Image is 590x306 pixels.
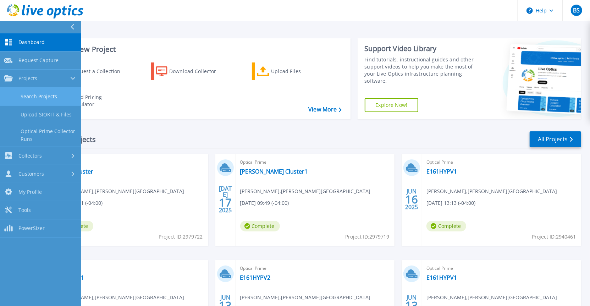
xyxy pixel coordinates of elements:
[159,233,203,241] span: Project ID: 2979722
[54,294,184,301] span: [PERSON_NAME] , [PERSON_NAME][GEOGRAPHIC_DATA]
[426,187,557,195] span: [PERSON_NAME] , [PERSON_NAME][GEOGRAPHIC_DATA]
[365,44,478,53] div: Support Video Library
[405,186,419,212] div: JUN 2025
[18,171,44,177] span: Customers
[71,64,127,78] div: Request a Collection
[252,62,331,80] a: Upload Files
[365,98,419,112] a: Explore Now!
[240,294,371,301] span: [PERSON_NAME] , [PERSON_NAME][GEOGRAPHIC_DATA]
[50,92,129,110] a: Cloud Pricing Calculator
[345,233,389,241] span: Project ID: 2979719
[54,264,204,272] span: Optical Prime
[18,75,37,82] span: Projects
[169,64,226,78] div: Download Collector
[54,158,204,166] span: Optical Prime
[50,62,129,80] a: Request a Collection
[240,158,391,166] span: Optical Prime
[426,264,577,272] span: Optical Prime
[18,39,45,45] span: Dashboard
[18,207,31,213] span: Tools
[406,196,418,202] span: 16
[18,225,45,231] span: PowerSizer
[426,158,577,166] span: Optical Prime
[18,57,59,64] span: Request Capture
[426,274,457,281] a: E161HYPV1
[18,153,42,159] span: Collectors
[54,187,184,195] span: [PERSON_NAME] , [PERSON_NAME][GEOGRAPHIC_DATA]
[532,233,576,241] span: Project ID: 2940461
[70,94,126,108] div: Cloud Pricing Calculator
[240,274,271,281] a: E161HYPV2
[530,131,581,147] a: All Projects
[151,62,230,80] a: Download Collector
[240,264,391,272] span: Optical Prime
[18,189,42,195] span: My Profile
[426,221,466,231] span: Complete
[365,56,478,84] div: Find tutorials, instructional guides and other support videos to help you make the most of your L...
[219,186,232,212] div: [DATE] 2025
[219,200,232,206] span: 17
[426,168,457,175] a: E161HYPV1
[240,187,371,195] span: [PERSON_NAME] , [PERSON_NAME][GEOGRAPHIC_DATA]
[308,106,341,113] a: View More
[50,45,341,53] h3: Start a New Project
[426,294,557,301] span: [PERSON_NAME] , [PERSON_NAME][GEOGRAPHIC_DATA]
[271,64,328,78] div: Upload Files
[240,199,289,207] span: [DATE] 09:49 (-04:00)
[426,199,475,207] span: [DATE] 13:13 (-04:00)
[240,168,308,175] a: [PERSON_NAME] Cluster1
[573,7,580,13] span: BS
[240,221,280,231] span: Complete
